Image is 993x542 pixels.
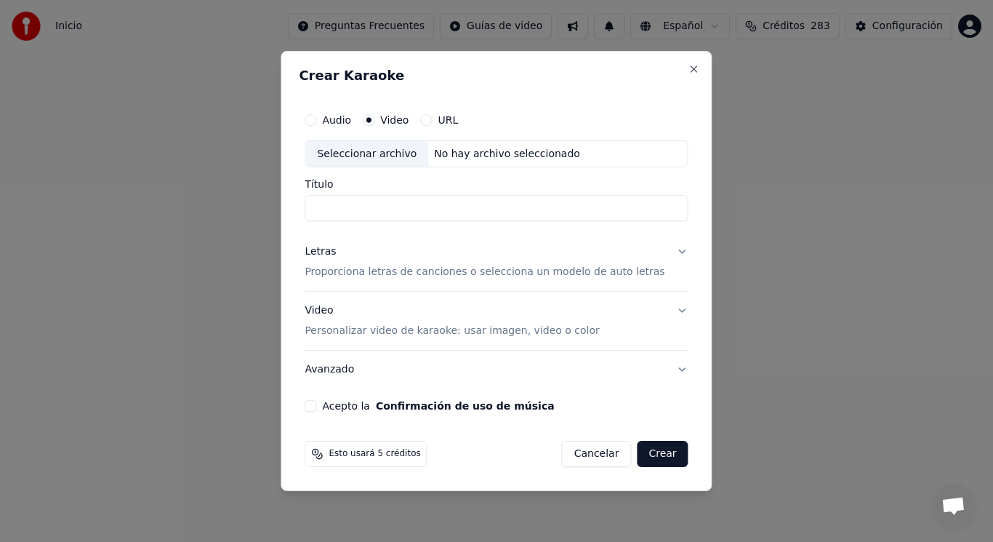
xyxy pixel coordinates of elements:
[438,115,458,125] label: URL
[305,234,688,292] button: LetrasProporciona letras de canciones o selecciona un modelo de auto letras
[305,245,336,260] div: Letras
[428,147,586,162] div: No hay archivo seleccionado
[299,69,694,82] h2: Crear Karaoke
[322,401,554,411] label: Acepto la
[305,266,664,280] p: Proporciona letras de canciones o selecciona un modelo de auto letras
[305,351,688,388] button: Avanzado
[329,448,420,460] span: Esto usará 5 créditos
[380,115,409,125] label: Video
[376,401,555,411] button: Acepto la
[562,441,632,467] button: Cancelar
[637,441,688,467] button: Crear
[305,324,599,338] p: Personalizar video de karaoke: usar imagen, video o color
[305,304,599,339] div: Video
[305,141,428,167] div: Seleccionar archivo
[305,292,688,351] button: VideoPersonalizar video de karaoke: usar imagen, video o color
[322,115,351,125] label: Audio
[305,180,688,190] label: Título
